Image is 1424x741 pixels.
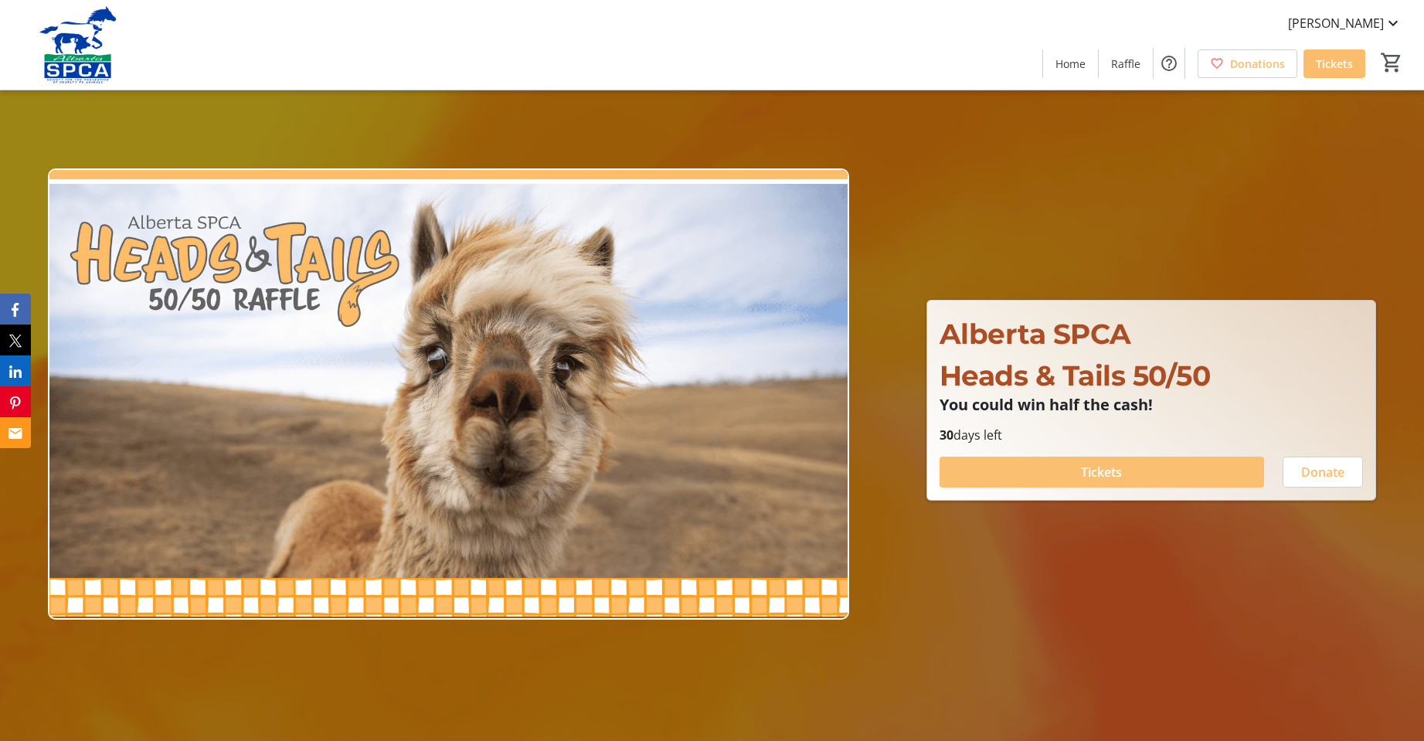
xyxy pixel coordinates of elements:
[1316,56,1353,72] span: Tickets
[9,6,147,83] img: Alberta SPCA's Logo
[940,317,1131,351] span: Alberta SPCA
[940,457,1264,488] button: Tickets
[1043,49,1098,78] a: Home
[1111,56,1140,72] span: Raffle
[940,359,1211,393] span: Heads & Tails 50/50
[1283,457,1363,488] button: Donate
[1276,11,1415,36] button: [PERSON_NAME]
[1099,49,1153,78] a: Raffle
[48,168,849,619] img: Campaign CTA Media Photo
[1301,463,1344,481] span: Donate
[1055,56,1086,72] span: Home
[940,426,1363,444] p: days left
[1081,463,1122,481] span: Tickets
[1198,49,1297,78] a: Donations
[1303,49,1365,78] a: Tickets
[1230,56,1285,72] span: Donations
[1378,49,1405,76] button: Cart
[1288,14,1384,32] span: [PERSON_NAME]
[940,396,1363,413] p: You could win half the cash!
[940,427,953,444] span: 30
[1154,48,1184,79] button: Help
